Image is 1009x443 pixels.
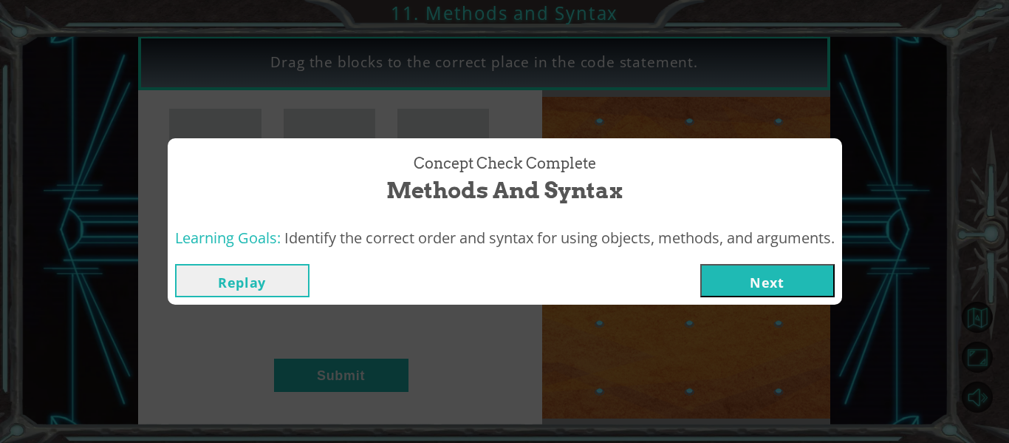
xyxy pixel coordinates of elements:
[700,264,835,297] button: Next
[284,228,835,248] span: Identify the correct order and syntax for using objects, methods, and arguments.
[175,264,309,297] button: Replay
[386,175,623,206] span: Methods and Syntax
[175,228,281,248] span: Learning Goals:
[414,153,596,175] span: Concept Check Complete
